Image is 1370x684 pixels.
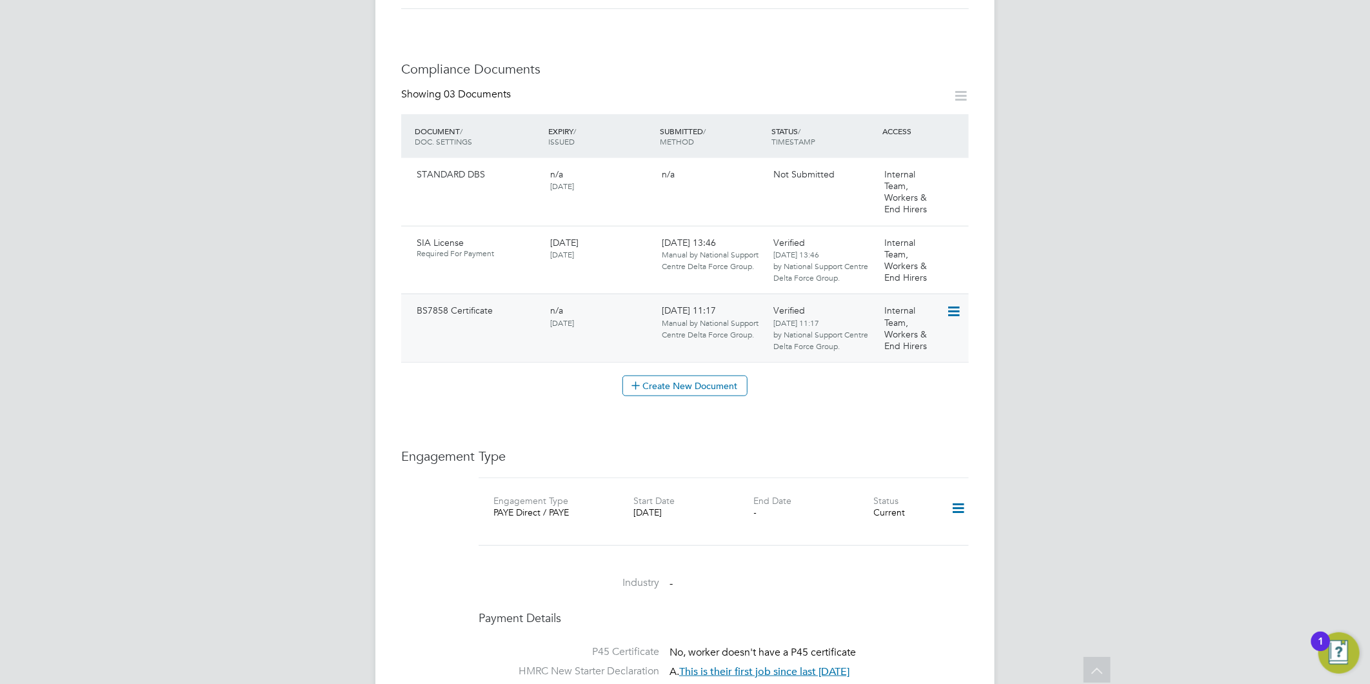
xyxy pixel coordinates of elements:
[773,237,805,248] span: Verified
[874,495,899,507] label: Status
[703,126,706,136] span: /
[493,507,613,518] div: PAYE Direct / PAYE
[754,507,874,518] div: -
[662,317,759,339] span: Manual by National Support Centre Delta Force Group.
[550,249,574,259] span: [DATE]
[550,181,574,191] span: [DATE]
[633,495,675,507] label: Start Date
[550,317,574,328] span: [DATE]
[401,61,969,77] h3: Compliance Documents
[550,168,563,180] span: n/a
[550,237,579,248] span: [DATE]
[548,136,575,146] span: ISSUED
[885,237,928,284] span: Internal Team, Workers & End Hirers
[798,126,800,136] span: /
[773,168,835,180] span: Not Submitted
[622,376,748,396] button: Create New Document
[660,136,694,146] span: METHOD
[493,495,568,507] label: Engagement Type
[773,249,868,283] span: [DATE] 13:46 by National Support Centre Delta Force Group.
[670,577,673,590] span: -
[545,119,657,153] div: EXPIRY
[444,88,511,101] span: 03 Documents
[662,249,759,271] span: Manual by National Support Centre Delta Force Group.
[670,646,856,659] span: No, worker doesn't have a P45 certificate
[768,119,880,153] div: STATUS
[417,168,485,180] span: STANDARD DBS
[401,448,969,465] h3: Engagement Type
[633,507,753,518] div: [DATE]
[670,665,849,678] span: A.
[662,168,675,180] span: n/a
[573,126,576,136] span: /
[771,136,815,146] span: TIMESTAMP
[401,88,513,101] div: Showing
[417,305,493,316] span: BS7858 Certificate
[754,495,792,507] label: End Date
[874,507,934,518] div: Current
[885,305,928,352] span: Internal Team, Workers & End Hirers
[417,248,540,259] span: Required For Payment
[412,119,545,153] div: DOCUMENT
[657,119,768,153] div: SUBMITTED
[460,126,462,136] span: /
[662,237,759,272] span: [DATE] 13:46
[417,237,464,248] span: SIA License
[1318,641,1324,658] div: 1
[662,305,759,339] span: [DATE] 11:17
[880,119,969,143] div: ACCESS
[550,305,563,316] span: n/a
[773,305,805,316] span: Verified
[679,665,849,678] span: This is their first job since last [DATE]
[885,168,928,216] span: Internal Team, Workers & End Hirers
[479,576,659,590] label: Industry
[479,665,659,678] label: HMRC New Starter Declaration
[773,317,868,351] span: [DATE] 11:17 by National Support Centre Delta Force Group.
[479,610,969,625] h4: Payment Details
[415,136,472,146] span: DOC. SETTINGS
[1318,632,1360,674] button: Open Resource Center, 1 new notification
[479,645,659,659] label: P45 Certificate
